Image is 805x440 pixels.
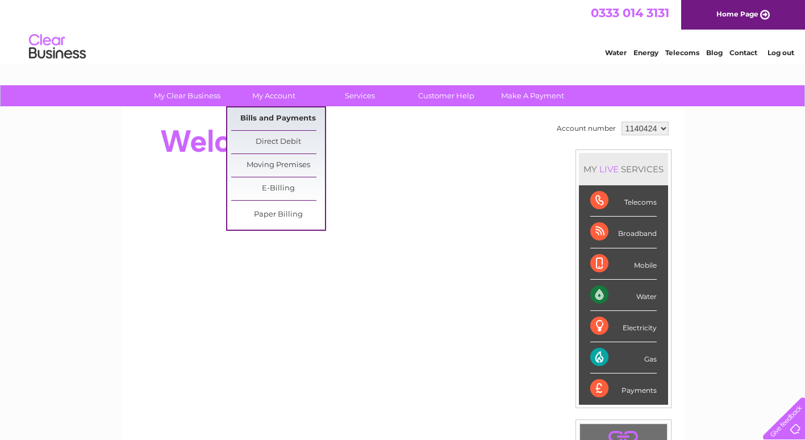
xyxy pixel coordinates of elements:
[665,48,699,57] a: Telecoms
[554,119,619,138] td: Account number
[590,248,657,280] div: Mobile
[591,6,669,20] a: 0333 014 3131
[590,342,657,373] div: Gas
[633,48,658,57] a: Energy
[135,6,671,55] div: Clear Business is a trading name of Verastar Limited (registered in [GEOGRAPHIC_DATA] No. 3667643...
[590,311,657,342] div: Electricity
[590,373,657,404] div: Payments
[399,85,493,106] a: Customer Help
[227,85,320,106] a: My Account
[140,85,234,106] a: My Clear Business
[486,85,579,106] a: Make A Payment
[590,280,657,311] div: Water
[313,85,407,106] a: Services
[231,107,325,130] a: Bills and Payments
[590,217,657,248] div: Broadband
[706,48,723,57] a: Blog
[28,30,86,64] img: logo.png
[768,48,794,57] a: Log out
[231,131,325,153] a: Direct Debit
[231,177,325,200] a: E-Billing
[590,185,657,217] div: Telecoms
[579,153,668,185] div: MY SERVICES
[605,48,627,57] a: Water
[231,154,325,177] a: Moving Premises
[231,204,325,226] a: Paper Billing
[729,48,757,57] a: Contact
[597,164,621,175] div: LIVE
